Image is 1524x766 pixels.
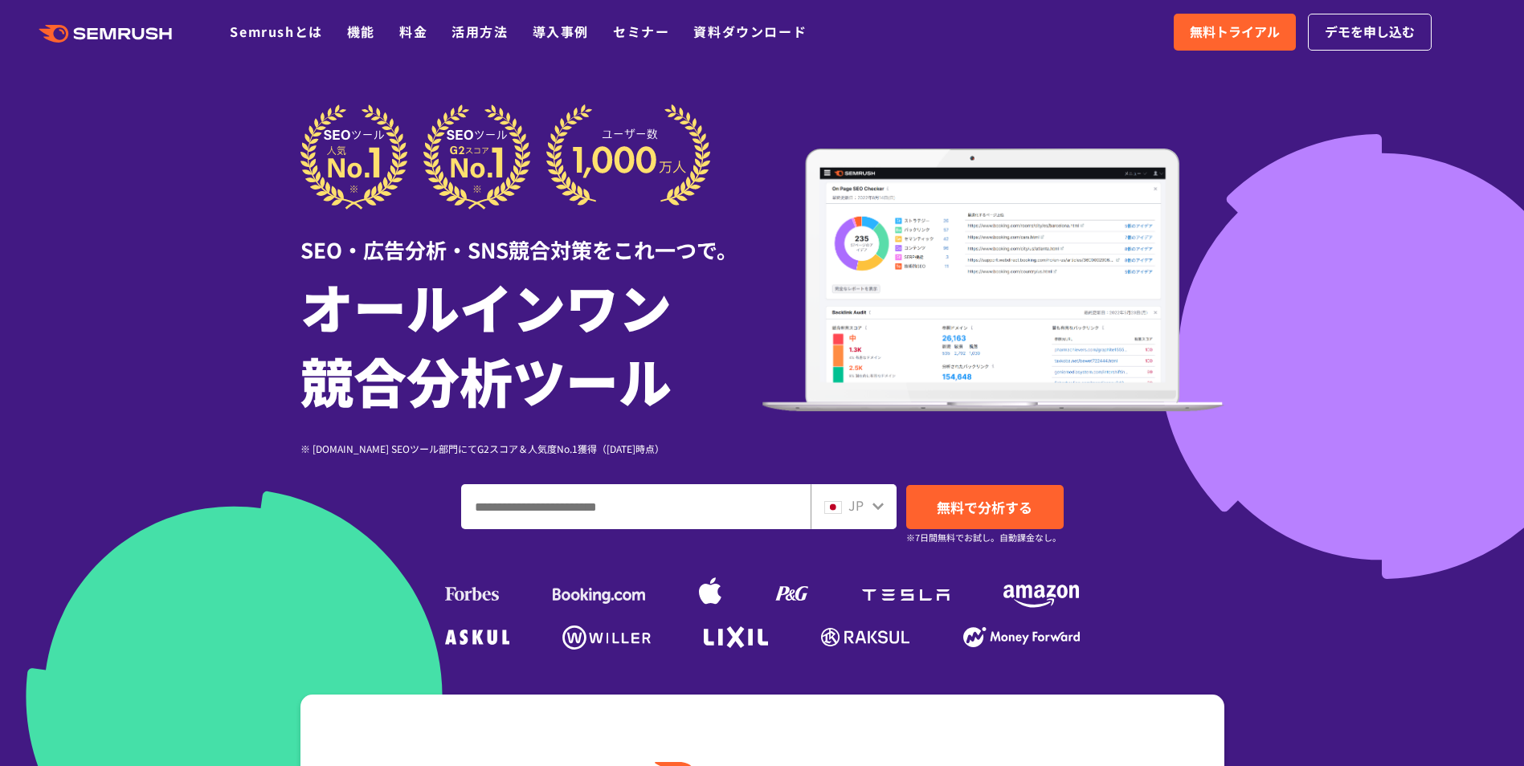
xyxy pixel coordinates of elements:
[906,485,1064,529] a: 無料で分析する
[1308,14,1432,51] a: デモを申し込む
[906,530,1061,545] small: ※7日間無料でお試し。自動課金なし。
[399,22,427,41] a: 料金
[533,22,589,41] a: 導入事例
[300,269,762,417] h1: オールインワン 競合分析ツール
[1174,14,1296,51] a: 無料トライアル
[1190,22,1280,43] span: 無料トライアル
[937,497,1032,517] span: 無料で分析する
[300,210,762,265] div: SEO・広告分析・SNS競合対策をこれ一つで。
[848,495,864,515] span: JP
[1325,22,1415,43] span: デモを申し込む
[347,22,375,41] a: 機能
[300,441,762,456] div: ※ [DOMAIN_NAME] SEOツール部門にてG2スコア＆人気度No.1獲得（[DATE]時点）
[451,22,508,41] a: 活用方法
[693,22,807,41] a: 資料ダウンロード
[230,22,322,41] a: Semrushとは
[462,485,810,528] input: ドメイン、キーワードまたはURLを入力してください
[613,22,669,41] a: セミナー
